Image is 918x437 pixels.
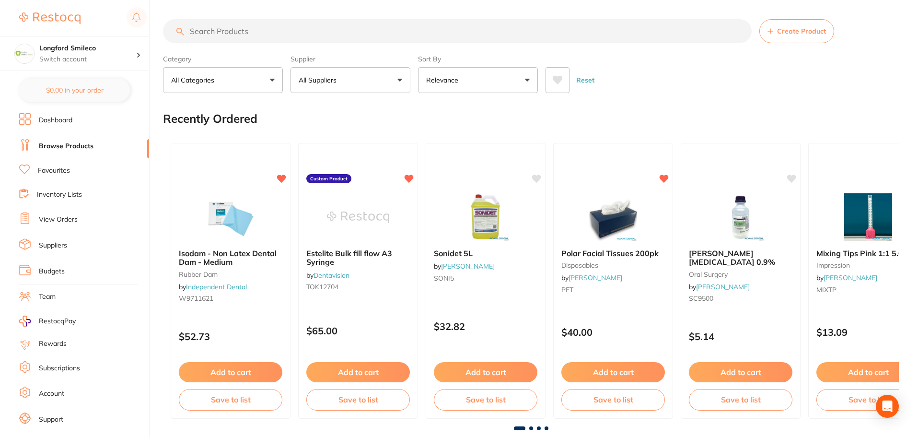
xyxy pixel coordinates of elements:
span: by [179,283,247,291]
p: $65.00 [306,325,410,336]
button: Save to list [689,389,792,410]
b: Sonidet 5L [434,249,537,258]
small: PFT [561,286,665,294]
a: Dentavision [314,271,349,280]
button: $0.00 in your order [19,79,130,102]
a: [PERSON_NAME] [824,273,877,282]
p: $40.00 [561,327,665,338]
button: Add to cart [434,362,537,382]
label: Supplier [291,55,410,63]
a: RestocqPay [19,316,76,327]
button: Save to list [306,389,410,410]
span: by [306,271,349,280]
p: $52.73 [179,331,282,342]
p: All Suppliers [299,75,340,85]
button: Add to cart [689,362,792,382]
p: $32.82 [434,321,537,332]
span: by [434,262,495,271]
a: Rewards [39,339,67,349]
span: Create Product [777,27,826,35]
a: [PERSON_NAME] [696,283,750,291]
button: Add to cart [306,362,410,382]
small: TOK12704 [306,283,410,291]
small: disposables [561,261,665,269]
a: Suppliers [39,241,67,250]
label: Category [163,55,283,63]
button: Save to list [434,389,537,410]
button: All Categories [163,67,283,93]
img: Sonidet 5L [454,193,517,241]
a: Subscriptions [39,364,80,373]
button: Create Product [759,19,834,43]
button: All Suppliers [291,67,410,93]
button: Reset [573,67,597,93]
img: Restocq Logo [19,12,81,24]
img: Baxter Sodium Chloride 0.9% [709,193,772,241]
button: Save to list [179,389,282,410]
span: RestocqPay [39,317,76,326]
img: Estelite Bulk fill flow A3 Syringe [327,193,389,241]
img: Longford Smileco [15,44,34,63]
a: Dashboard [39,116,72,125]
b: Baxter Sodium Chloride 0.9% [689,249,792,267]
p: Relevance [426,75,462,85]
a: [PERSON_NAME] [569,273,622,282]
a: Restocq Logo [19,7,81,29]
span: by [689,283,750,291]
img: Polar Facial Tissues 200pk [582,193,644,241]
div: Open Intercom Messenger [876,395,899,418]
p: Switch account [39,55,136,64]
label: Sort By [418,55,538,63]
a: Independent Dental [186,283,247,291]
b: Polar Facial Tissues 200pk [561,249,665,258]
small: oral surgery [689,271,792,278]
a: Account [39,389,64,399]
a: Support [39,415,63,425]
h4: Longford Smileco [39,44,136,53]
button: Add to cart [179,362,282,382]
a: Favourites [38,166,70,176]
small: SC9500 [689,295,792,302]
small: rubber dam [179,271,282,278]
span: by [561,273,622,282]
h2: Recently Ordered [163,112,257,126]
span: by [816,273,877,282]
input: Search Products [163,19,752,43]
small: W9711621 [179,295,282,302]
img: RestocqPay [19,316,31,327]
button: Add to cart [561,362,665,382]
a: Team [39,292,56,302]
img: Mixing Tips Pink 1:1 5.0mm [837,193,899,241]
b: Estelite Bulk fill flow A3 Syringe [306,249,410,267]
a: Budgets [39,267,65,276]
button: Save to list [561,389,665,410]
p: $5.14 [689,331,792,342]
img: Isodam - Non Latex Dental Dam - Medium [199,193,262,241]
small: SONI5 [434,274,537,282]
a: View Orders [39,215,78,224]
b: Isodam - Non Latex Dental Dam - Medium [179,249,282,267]
button: Relevance [418,67,538,93]
label: Custom Product [306,174,351,184]
a: [PERSON_NAME] [441,262,495,271]
a: Browse Products [39,142,93,151]
p: All Categories [171,75,218,85]
a: Inventory Lists [37,190,82,200]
